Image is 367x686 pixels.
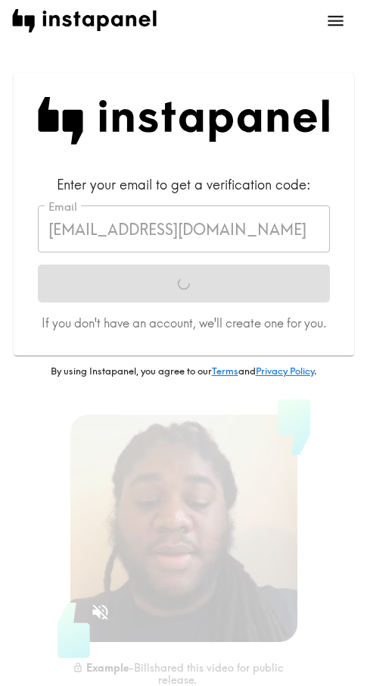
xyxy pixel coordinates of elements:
[48,199,77,215] label: Email
[84,596,117,628] button: Sound is off
[212,365,238,377] a: Terms
[316,2,355,40] button: open menu
[256,365,314,377] a: Privacy Policy
[86,660,129,674] b: Example
[38,315,330,331] p: If you don't have an account, we'll create one for you.
[14,365,354,378] p: By using Instapanel, you agree to our and .
[12,9,157,33] img: instapanel
[38,97,330,145] img: Instapanel
[38,175,330,194] div: Enter your email to get a verification code:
